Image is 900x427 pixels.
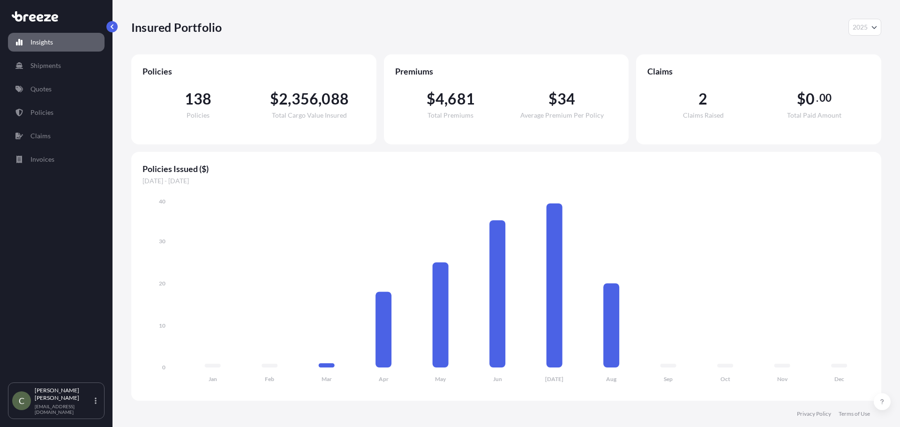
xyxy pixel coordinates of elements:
[839,410,870,418] a: Terms of Use
[435,375,446,382] tspan: May
[797,410,831,418] a: Privacy Policy
[19,396,24,405] span: C
[683,112,724,119] span: Claims Raised
[395,66,618,77] span: Premiums
[848,19,881,36] button: Year Selector
[279,91,288,106] span: 2
[8,33,105,52] a: Insights
[30,131,51,141] p: Claims
[159,238,165,245] tspan: 30
[8,103,105,122] a: Policies
[797,91,806,106] span: $
[606,375,617,382] tspan: Aug
[698,91,707,106] span: 2
[853,22,868,32] span: 2025
[272,112,347,119] span: Total Cargo Value Insured
[131,20,222,35] p: Insured Portfolio
[318,91,322,106] span: ,
[520,112,604,119] span: Average Premium Per Policy
[427,112,473,119] span: Total Premiums
[435,91,444,106] span: 4
[187,112,210,119] span: Policies
[265,375,274,382] tspan: Feb
[30,37,53,47] p: Insights
[777,375,788,382] tspan: Nov
[647,66,870,77] span: Claims
[444,91,448,106] span: ,
[8,80,105,98] a: Quotes
[35,404,93,415] p: [EMAIL_ADDRESS][DOMAIN_NAME]
[8,150,105,169] a: Invoices
[270,91,279,106] span: $
[545,375,563,382] tspan: [DATE]
[288,91,291,106] span: ,
[142,66,365,77] span: Policies
[292,91,319,106] span: 356
[159,280,165,287] tspan: 20
[427,91,435,106] span: $
[322,375,332,382] tspan: Mar
[159,198,165,205] tspan: 40
[664,375,673,382] tspan: Sep
[185,91,212,106] span: 138
[834,375,844,382] tspan: Dec
[159,322,165,329] tspan: 10
[142,176,870,186] span: [DATE] - [DATE]
[30,61,61,70] p: Shipments
[557,91,575,106] span: 34
[8,127,105,145] a: Claims
[162,364,165,371] tspan: 0
[787,112,841,119] span: Total Paid Amount
[142,163,870,174] span: Policies Issued ($)
[30,84,52,94] p: Quotes
[209,375,217,382] tspan: Jan
[819,94,832,102] span: 00
[35,387,93,402] p: [PERSON_NAME] [PERSON_NAME]
[806,91,815,106] span: 0
[448,91,475,106] span: 681
[379,375,389,382] tspan: Apr
[816,94,818,102] span: .
[720,375,730,382] tspan: Oct
[548,91,557,106] span: $
[493,375,502,382] tspan: Jun
[30,155,54,164] p: Invoices
[8,56,105,75] a: Shipments
[322,91,349,106] span: 088
[30,108,53,117] p: Policies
